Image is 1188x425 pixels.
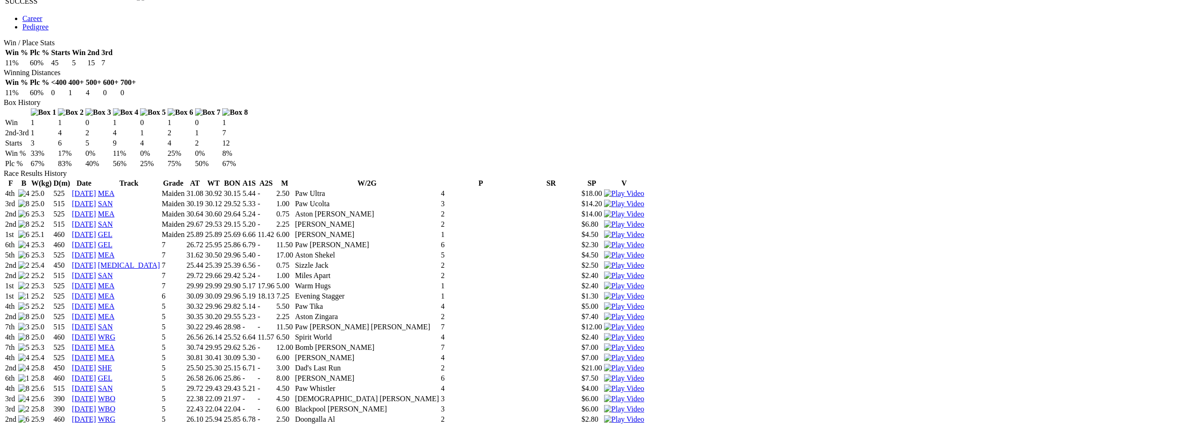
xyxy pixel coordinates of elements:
[604,374,644,383] img: Play Video
[140,159,166,168] td: 25%
[72,272,96,279] a: [DATE]
[112,128,139,138] td: 4
[604,251,644,259] a: Watch Replay on Watchdog
[71,48,86,57] th: Win
[604,200,644,208] img: Play Video
[604,395,644,403] a: Watch Replay on Watchdog
[72,302,96,310] a: [DATE]
[53,220,71,229] td: 515
[167,118,194,127] td: 1
[204,189,222,198] td: 30.92
[18,251,29,259] img: 6
[57,128,84,138] td: 4
[604,405,644,413] img: Play Video
[604,415,644,423] a: Watch Replay on Watchdog
[18,241,29,249] img: 4
[98,179,161,188] th: Track
[242,179,256,188] th: A1S
[604,189,644,197] a: Watch Replay on Watchdog
[85,139,112,148] td: 5
[5,58,28,68] td: 11%
[112,139,139,148] td: 9
[18,189,29,198] img: 4
[276,240,294,250] td: 11.50
[18,395,29,403] img: 4
[68,88,84,98] td: 1
[162,240,185,250] td: 7
[57,118,84,127] td: 1
[604,261,644,269] a: Watch Replay on Watchdog
[5,159,29,168] td: Plc %
[604,282,644,290] img: Play Video
[257,230,275,239] td: 11.42
[30,149,57,158] td: 33%
[18,282,29,290] img: 2
[85,159,112,168] td: 40%
[72,405,96,413] a: [DATE]
[98,343,115,351] a: MEA
[223,220,241,229] td: 29.15
[440,230,521,239] td: 1
[604,364,644,372] img: Play Video
[72,292,96,300] a: [DATE]
[604,364,644,372] a: Watch Replay on Watchdog
[581,209,603,219] td: $14.00
[276,230,294,239] td: 6.00
[222,139,248,148] td: 12
[85,108,111,117] img: Box 3
[22,23,49,31] a: Pedigree
[72,251,96,259] a: [DATE]
[98,282,115,290] a: MEA
[120,88,136,98] td: 0
[29,88,49,98] td: 60%
[295,240,440,250] td: Paw [PERSON_NAME]
[604,323,644,331] a: Watch Replay on Watchdog
[223,199,241,209] td: 29.52
[18,333,29,341] img: 8
[5,139,29,148] td: Starts
[72,364,96,372] a: [DATE]
[31,230,52,239] td: 25.1
[242,220,256,229] td: 5.20
[103,78,119,87] th: 600+
[186,240,204,250] td: 26.72
[120,78,136,87] th: 700+
[72,323,96,331] a: [DATE]
[223,189,241,198] td: 30.15
[85,78,102,87] th: 500+
[295,209,440,219] td: Aston [PERSON_NAME]
[53,240,71,250] td: 460
[72,189,96,197] a: [DATE]
[522,179,580,188] th: SR
[72,374,96,382] a: [DATE]
[186,220,204,229] td: 29.67
[276,199,294,209] td: 1.00
[85,149,112,158] td: 0%
[604,220,644,229] img: Play Video
[140,139,166,148] td: 4
[604,220,644,228] a: Watch Replay on Watchdog
[53,189,71,198] td: 525
[295,179,440,188] th: W/2G
[18,292,29,300] img: 1
[604,384,644,392] a: Watch Replay on Watchdog
[604,313,644,320] a: Watch Replay on Watchdog
[168,108,193,117] img: Box 6
[604,415,644,424] img: Play Video
[604,179,645,188] th: V
[5,209,17,219] td: 2nd
[98,272,113,279] a: SAN
[222,108,248,117] img: Box 8
[604,200,644,208] a: Watch Replay on Watchdog
[18,405,29,413] img: 2
[4,169,1184,178] div: Race Results History
[167,149,194,158] td: 25%
[31,251,52,260] td: 25.3
[98,333,115,341] a: WRG
[204,240,222,250] td: 25.95
[18,374,29,383] img: 1
[31,240,52,250] td: 25.3
[140,118,166,127] td: 0
[604,210,644,218] a: Watch Replay on Watchdog
[50,58,70,68] td: 45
